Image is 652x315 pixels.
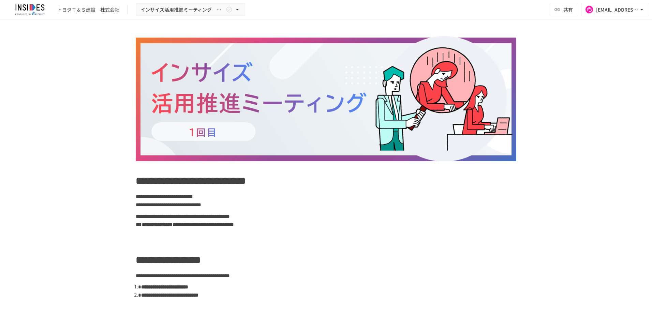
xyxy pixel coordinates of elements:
img: qfRHfZFm8a7ASaNhle0fjz45BnORTh7b5ErIF9ySDQ9 [136,36,516,161]
div: トヨタＴ＆Ｓ建設 株式会社 [57,6,119,13]
span: 共有 [563,6,573,13]
img: JmGSPSkPjKwBq77AtHmwC7bJguQHJlCRQfAXtnx4WuV [8,4,52,15]
button: インサイズ活用推進ミーティング ～1回目～ [136,3,245,16]
div: [EMAIL_ADDRESS][DOMAIN_NAME] [596,5,638,14]
button: [EMAIL_ADDRESS][DOMAIN_NAME] [581,3,649,16]
span: インサイズ活用推進ミーティング ～1回目～ [140,5,224,14]
button: 共有 [550,3,578,16]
